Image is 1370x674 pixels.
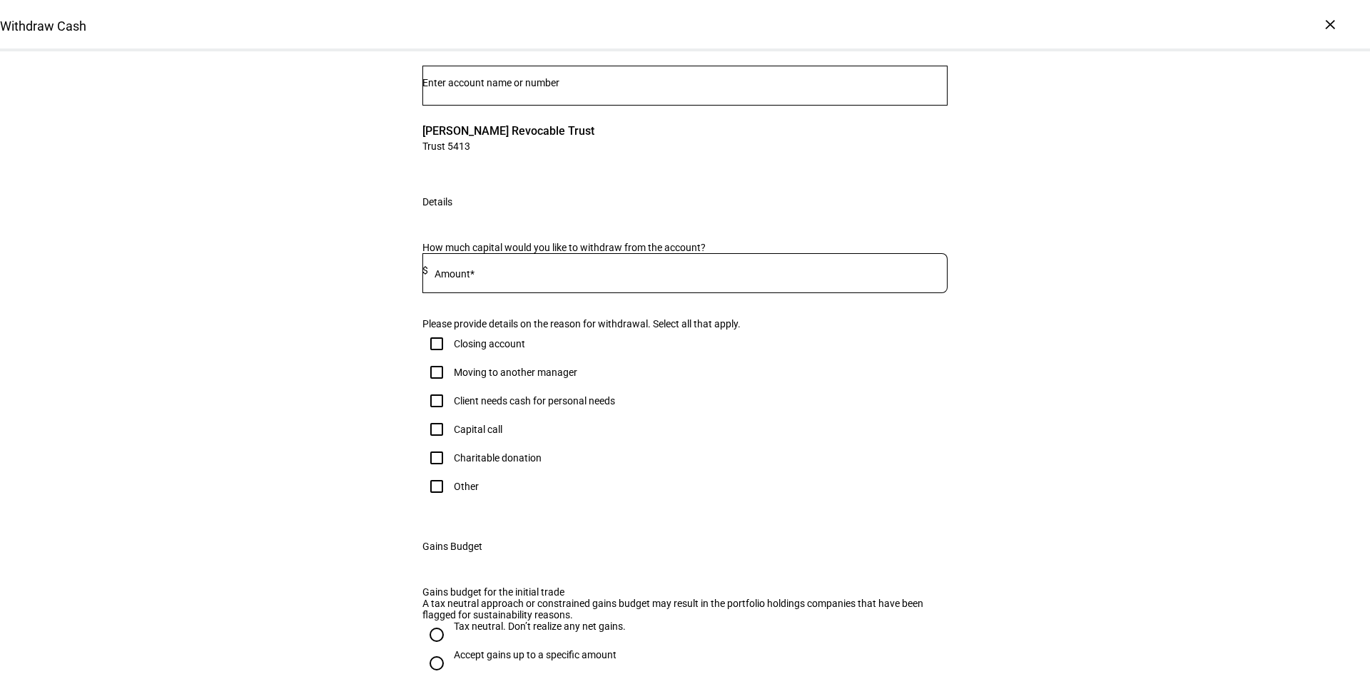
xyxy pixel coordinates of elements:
div: Capital call [454,424,502,435]
mat-label: Amount* [435,268,475,280]
div: Client needs cash for personal needs [454,395,615,407]
div: Tax neutral. Don’t realize any net gains. [454,621,626,632]
span: $ [422,265,428,276]
div: Gains budget for the initial trade [422,586,948,598]
div: Details [422,196,452,208]
div: A tax neutral approach or constrained gains budget may result in the portfolio holdings companies... [422,598,948,621]
div: Other [454,481,479,492]
div: Charitable donation [454,452,542,464]
span: Trust 5413 [422,139,594,153]
span: [PERSON_NAME] Revocable Trust [422,123,594,139]
div: Please provide details on the reason for withdrawal. Select all that apply. [422,318,948,330]
div: Closing account [454,338,525,349]
div: Moving to another manager [454,367,577,378]
div: Accept gains up to a specific amount [454,649,616,660]
div: Gains Budget [422,541,482,552]
input: Number [422,77,948,88]
div: × [1319,13,1341,36]
div: How much capital would you like to withdraw from the account? [422,242,948,253]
